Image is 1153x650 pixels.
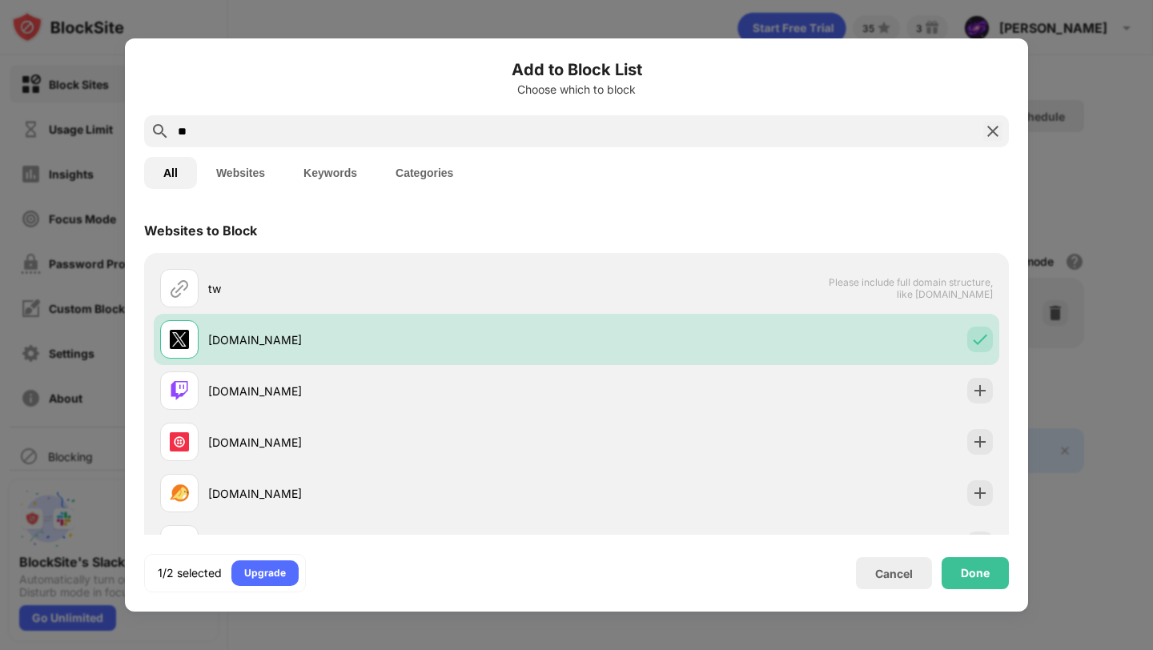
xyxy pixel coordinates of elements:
[208,280,576,297] div: tw
[144,83,1009,96] div: Choose which to block
[208,331,576,348] div: [DOMAIN_NAME]
[376,157,472,189] button: Categories
[170,483,189,503] img: favicons
[983,122,1002,141] img: search-close
[151,122,170,141] img: search.svg
[875,567,913,580] div: Cancel
[144,223,257,239] div: Websites to Block
[170,381,189,400] img: favicons
[144,157,197,189] button: All
[208,485,576,502] div: [DOMAIN_NAME]
[158,565,222,581] div: 1/2 selected
[244,565,286,581] div: Upgrade
[197,157,284,189] button: Websites
[144,58,1009,82] h6: Add to Block List
[170,432,189,451] img: favicons
[284,157,376,189] button: Keywords
[208,434,576,451] div: [DOMAIN_NAME]
[170,279,189,298] img: url.svg
[208,383,576,399] div: [DOMAIN_NAME]
[961,567,990,580] div: Done
[170,330,189,349] img: favicons
[828,276,993,300] span: Please include full domain structure, like [DOMAIN_NAME]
